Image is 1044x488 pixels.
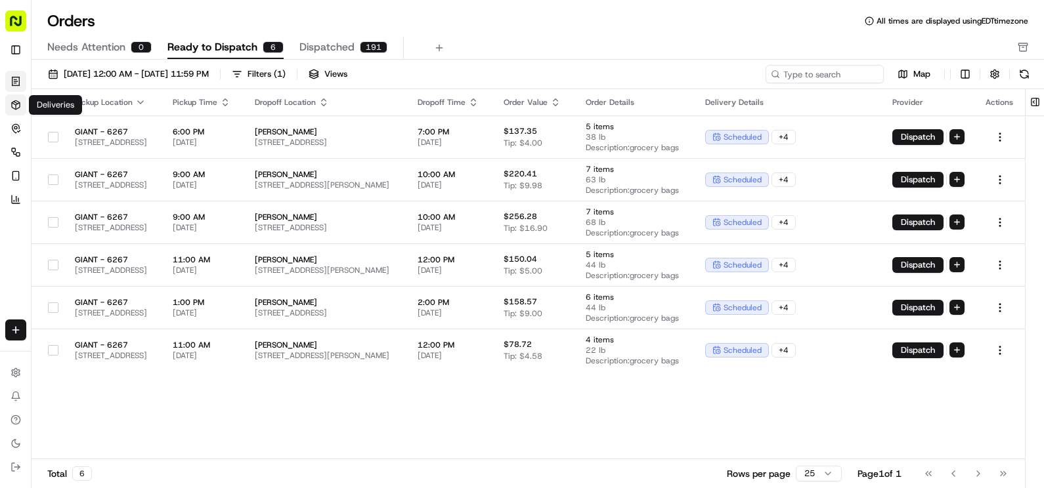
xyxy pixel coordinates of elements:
[586,132,684,142] span: 38 lb
[75,180,152,190] span: [STREET_ADDRESS]
[504,254,537,264] span: $150.04
[173,297,234,308] span: 1:00 PM
[858,467,902,480] div: Page 1 of 1
[586,356,684,366] span: Description: grocery bags
[111,192,121,202] div: 💻
[106,185,216,209] a: 💻API Documentation
[892,172,944,188] button: Dispatch
[13,125,37,149] img: 1736555255976-a54dd68f-1ca7-489b-9aae-adbdc363a1c4
[705,97,871,108] div: Delivery Details
[418,222,483,233] span: [DATE]
[1015,65,1033,83] button: Refresh
[75,127,152,137] span: GIANT - 6267
[586,313,684,323] span: Description: grocery bags
[173,308,234,318] span: [DATE]
[13,13,39,39] img: Nash
[75,297,152,308] span: GIANT - 6267
[75,308,152,318] span: [STREET_ADDRESS]
[772,300,796,315] div: + 4
[75,212,152,222] span: GIANT - 6267
[26,190,100,203] span: Knowledge Base
[586,270,684,281] span: Description: grocery bags
[504,97,565,108] div: Order Value
[586,97,684,108] div: Order Details
[772,343,796,357] div: + 4
[173,97,234,108] div: Pickup Time
[418,265,483,275] span: [DATE]
[892,300,944,315] button: Dispatch
[75,137,152,148] span: [STREET_ADDRESS]
[75,350,152,361] span: [STREET_ADDRESS]
[255,180,397,190] span: [STREET_ADDRESS][PERSON_NAME]
[892,257,944,273] button: Dispatch
[255,222,397,233] span: [STREET_ADDRESS]
[418,137,483,148] span: [DATE]
[173,169,234,180] span: 9:00 AM
[47,466,92,481] div: Total
[255,265,397,275] span: [STREET_ADDRESS][PERSON_NAME]
[772,258,796,272] div: + 4
[504,223,548,234] span: Tip: $16.90
[173,265,234,275] span: [DATE]
[75,222,152,233] span: [STREET_ADDRESS]
[255,350,397,361] span: [STREET_ADDRESS][PERSON_NAME]
[255,254,397,265] span: [PERSON_NAME]
[586,228,684,238] span: Description: grocery bags
[255,169,397,180] span: [PERSON_NAME]
[75,97,152,108] div: Pickup Location
[72,466,92,481] div: 6
[75,265,152,275] span: [STREET_ADDRESS]
[47,10,95,31] h1: Orders
[124,190,211,203] span: API Documentation
[504,169,537,179] span: $220.41
[504,138,542,148] span: Tip: $4.00
[586,260,684,270] span: 44 lb
[892,342,944,358] button: Dispatch
[263,41,284,53] div: 6
[986,97,1014,108] div: Actions
[504,351,542,361] span: Tip: $4.58
[29,95,82,115] div: Deliveries
[889,66,939,82] button: Map
[255,340,397,350] span: [PERSON_NAME]
[892,129,944,145] button: Dispatch
[173,212,234,222] span: 9:00 AM
[418,127,483,137] span: 7:00 PM
[586,121,684,132] span: 5 items
[586,174,684,185] span: 63 lb
[418,254,483,265] span: 12:00 PM
[75,340,152,350] span: GIANT - 6267
[34,85,236,98] input: Got a question? Start typing here...
[586,185,684,195] span: Description: grocery bags
[255,212,397,222] span: [PERSON_NAME]
[255,127,397,137] span: [PERSON_NAME]
[131,41,152,53] div: 0
[504,126,537,136] span: $137.35
[303,65,353,83] button: Views
[586,207,684,217] span: 7 items
[64,68,209,80] span: [DATE] 12:00 AM - [DATE] 11:59 PM
[173,127,234,137] span: 6:00 PM
[586,164,684,174] span: 7 items
[255,308,397,318] span: [STREET_ADDRESS]
[418,297,483,308] span: 2:00 PM
[724,174,762,185] span: scheduled
[418,180,483,190] span: [DATE]
[586,335,684,345] span: 4 items
[248,68,286,80] div: Filters
[42,65,215,83] button: [DATE] 12:00 AM - [DATE] 11:59 PM
[167,39,257,55] span: Ready to Dispatch
[226,65,292,83] button: Filters(1)
[173,137,234,148] span: [DATE]
[418,212,483,222] span: 10:00 AM
[173,180,234,190] span: [DATE]
[13,52,239,73] p: Welcome 👋
[504,266,542,276] span: Tip: $5.00
[418,169,483,180] span: 10:00 AM
[504,308,542,319] span: Tip: $9.00
[173,222,234,233] span: [DATE]
[586,249,684,260] span: 5 items
[255,97,397,108] div: Dropoff Location
[586,217,684,228] span: 68 lb
[360,41,387,53] div: 191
